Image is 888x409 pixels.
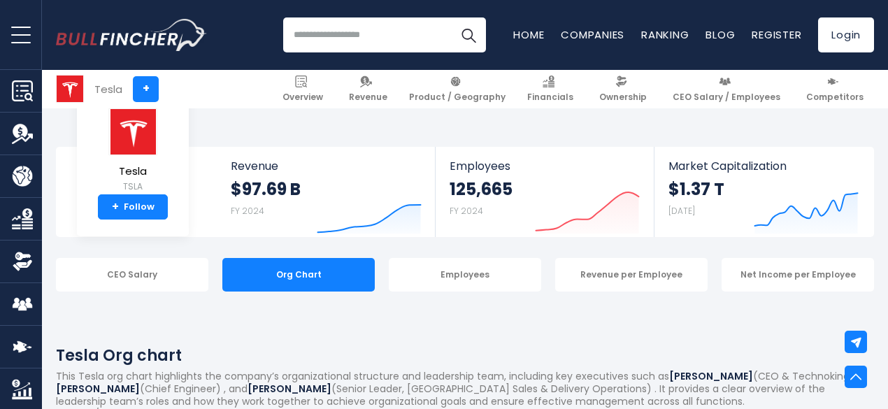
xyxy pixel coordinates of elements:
[56,344,874,367] h1: Tesla Org chart
[108,108,158,195] a: Tesla TSLA
[513,27,544,42] a: Home
[112,201,119,213] strong: +
[94,81,122,97] div: Tesla
[451,17,486,52] button: Search
[599,92,647,103] span: Ownership
[666,70,787,108] a: CEO Salary / Employees
[56,19,206,51] a: Go to homepage
[108,108,157,155] img: TSLA logo
[343,70,394,108] a: Revenue
[818,17,874,52] a: Login
[403,70,512,108] a: Product / Geography
[56,258,208,292] div: CEO Salary
[231,205,264,217] small: FY 2024
[450,178,513,200] strong: 125,665
[56,19,207,51] img: Bullfincher logo
[349,92,387,103] span: Revenue
[521,70,580,108] a: Financials
[56,370,874,408] p: This Tesla org chart highlights the company’s organizational structure and leadership team, inclu...
[641,27,689,42] a: Ranking
[706,27,735,42] a: Blog
[722,258,874,292] div: Net Income per Employee
[276,70,329,108] a: Overview
[217,147,436,237] a: Revenue $97.69 B FY 2024
[752,27,801,42] a: Register
[409,92,506,103] span: Product / Geography
[593,70,653,108] a: Ownership
[668,178,724,200] strong: $1.37 T
[527,92,573,103] span: Financials
[12,251,33,272] img: Ownership
[669,369,753,383] b: [PERSON_NAME]
[98,194,168,220] a: +Follow
[555,258,708,292] div: Revenue per Employee
[668,205,695,217] small: [DATE]
[800,70,870,108] a: Competitors
[668,159,859,173] span: Market Capitalization
[389,258,541,292] div: Employees
[133,76,159,102] a: +
[231,159,422,173] span: Revenue
[108,166,157,178] span: Tesla
[436,147,653,237] a: Employees 125,665 FY 2024
[222,258,375,292] div: Org Chart
[231,178,301,200] strong: $97.69 B
[673,92,780,103] span: CEO Salary / Employees
[57,76,83,102] img: TSLA logo
[450,159,639,173] span: Employees
[806,92,864,103] span: Competitors
[654,147,873,237] a: Market Capitalization $1.37 T [DATE]
[248,382,331,396] b: [PERSON_NAME]
[450,205,483,217] small: FY 2024
[56,382,140,396] b: [PERSON_NAME]
[282,92,323,103] span: Overview
[561,27,624,42] a: Companies
[108,180,157,193] small: TSLA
